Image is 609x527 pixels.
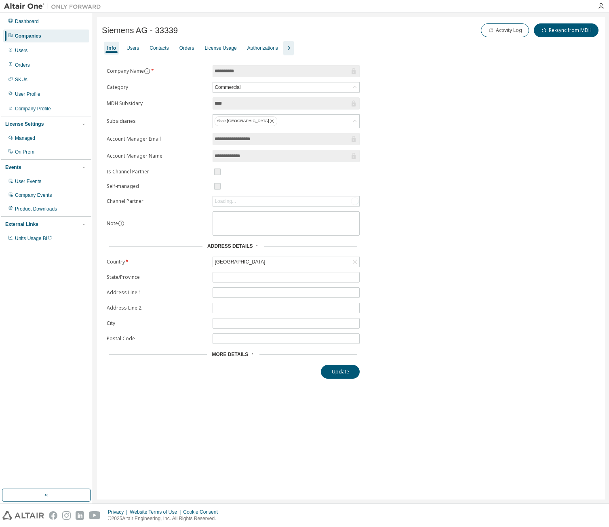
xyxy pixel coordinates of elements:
[247,45,278,51] div: Authorizations
[107,335,208,342] label: Postal Code
[183,509,222,515] div: Cookie Consent
[107,220,118,227] label: Note
[481,23,529,37] button: Activity Log
[5,221,38,228] div: External Links
[213,83,242,92] div: Commercial
[118,220,124,227] button: information
[62,511,71,520] img: instagram.svg
[126,45,139,51] div: Users
[107,68,208,74] label: Company Name
[89,511,101,520] img: youtube.svg
[76,511,84,520] img: linkedin.svg
[150,45,169,51] div: Contacts
[107,169,208,175] label: Is Channel Partner
[15,105,51,112] div: Company Profile
[15,62,30,68] div: Orders
[534,23,598,37] button: Re-sync from MDH
[49,511,57,520] img: facebook.svg
[107,259,208,265] label: Country
[213,196,359,206] div: Loading...
[107,84,208,91] label: Category
[213,115,359,128] div: Altair [GEOGRAPHIC_DATA]
[102,26,178,35] span: Siemens AG - 33339
[2,511,44,520] img: altair_logo.svg
[15,135,35,141] div: Managed
[107,118,208,124] label: Subsidiaries
[107,198,208,204] label: Channel Partner
[179,45,194,51] div: Orders
[15,149,34,155] div: On Prem
[107,320,208,327] label: City
[213,82,359,92] div: Commercial
[107,153,208,159] label: Account Manager Name
[321,365,360,379] button: Update
[107,136,208,142] label: Account Manager Email
[204,45,236,51] div: License Usage
[212,352,248,357] span: More Details
[107,305,208,311] label: Address Line 2
[107,289,208,296] label: Address Line 1
[108,509,130,515] div: Privacy
[144,68,150,74] button: information
[15,91,40,97] div: User Profile
[213,257,266,266] div: [GEOGRAPHIC_DATA]
[4,2,105,11] img: Altair One
[15,236,52,241] span: Units Usage BI
[15,33,41,39] div: Companies
[15,178,41,185] div: User Events
[215,198,236,204] div: Loading...
[215,116,277,126] div: Altair [GEOGRAPHIC_DATA]
[5,121,44,127] div: License Settings
[15,18,39,25] div: Dashboard
[213,257,359,267] div: [GEOGRAPHIC_DATA]
[15,192,52,198] div: Company Events
[5,164,21,171] div: Events
[108,515,223,522] p: © 2025 Altair Engineering, Inc. All Rights Reserved.
[107,183,208,190] label: Self-managed
[207,243,253,249] span: Address Details
[15,206,57,212] div: Product Downloads
[15,76,27,83] div: SKUs
[15,47,27,54] div: Users
[107,274,208,280] label: State/Province
[130,509,183,515] div: Website Terms of Use
[107,45,116,51] div: Info
[107,100,208,107] label: MDH Subsidary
